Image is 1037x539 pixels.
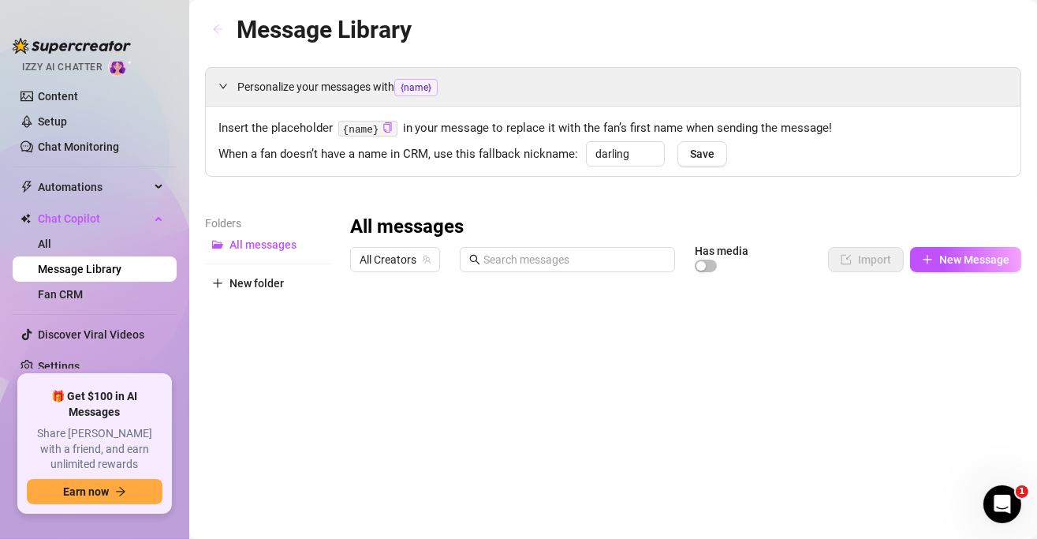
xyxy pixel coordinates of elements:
img: AI Chatter [108,54,132,77]
span: expanded [218,81,228,91]
span: Insert the placeholder in your message to replace it with the fan’s first name when sending the m... [218,119,1008,138]
span: Share [PERSON_NAME] with a friend, and earn unlimited rewards [27,426,162,473]
span: folder-open [212,239,223,250]
a: All [38,238,51,250]
iframe: Intercom live chat [983,485,1021,523]
span: Save [690,148,714,160]
button: Save [677,141,727,167]
button: Import [828,247,904,272]
img: Chat Copilot [21,213,31,224]
span: Earn now [63,485,109,498]
img: logo-BBDzfeDw.svg [13,38,131,54]
span: 🎁 Get $100 in AI Messages [27,389,162,420]
a: Fan CRM [38,288,83,301]
button: New folder [205,271,331,296]
input: Search messages [483,251,666,268]
span: search [469,254,480,265]
span: All messages [229,238,297,251]
a: Content [38,90,78,103]
a: Discover Viral Videos [38,328,144,341]
a: Settings [38,360,80,372]
span: Izzy AI Chatter [22,60,102,75]
span: team [422,255,431,264]
h3: All messages [350,215,464,240]
span: All Creators [360,248,431,271]
span: plus [922,254,933,265]
code: {name} [338,121,397,137]
span: New Message [939,253,1009,266]
div: Personalize your messages with{name} [206,68,1020,106]
article: Has media [695,246,748,256]
a: Chat Monitoring [38,140,119,153]
a: Message Library [38,263,121,275]
span: thunderbolt [21,181,33,193]
span: New folder [229,277,284,290]
a: Setup [38,115,67,128]
span: copy [382,122,393,133]
span: When a fan doesn’t have a name in CRM, use this fallback nickname: [218,145,578,164]
button: New Message [910,247,1021,272]
button: Earn nowarrow-right [27,479,162,504]
span: Chat Copilot [38,206,150,231]
span: 1 [1016,485,1028,498]
span: arrow-right [115,486,126,497]
span: arrow-left [212,24,223,35]
button: All messages [205,232,331,257]
span: plus [212,278,223,289]
span: Automations [38,174,150,200]
span: {name} [394,79,438,96]
article: Message Library [237,11,412,48]
span: Personalize your messages with [237,78,1008,96]
article: Folders [205,215,331,232]
button: Click to Copy [382,122,393,134]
